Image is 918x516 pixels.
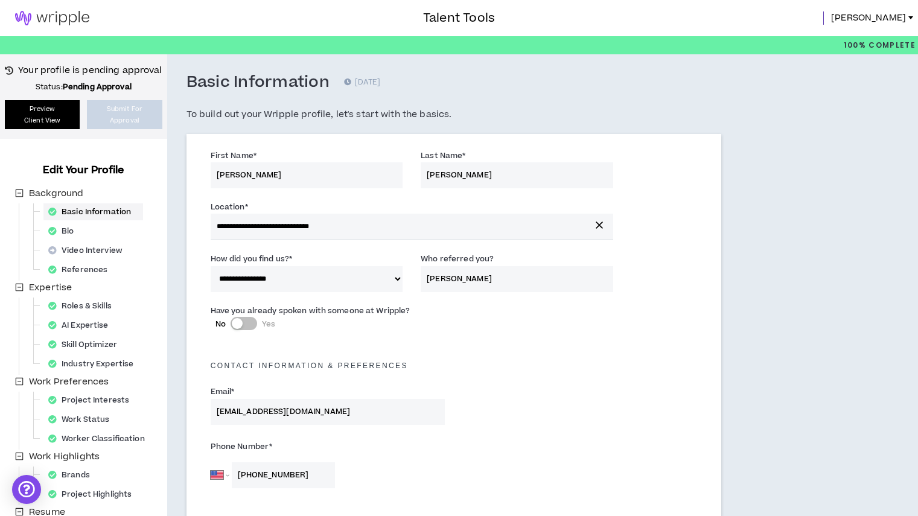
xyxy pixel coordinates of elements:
div: Project Interests [43,392,141,409]
strong: Pending Approval [63,81,132,92]
div: Bio [43,223,86,240]
span: Work Highlights [29,450,100,463]
p: Status: [5,82,162,92]
label: Location [211,197,248,217]
span: minus-square [15,452,24,460]
p: Your profile is pending approval [18,64,162,77]
h3: Basic Information [186,72,330,93]
span: Yes [262,319,275,330]
div: Project Highlights [43,486,144,503]
input: Last Name [421,162,613,188]
div: AI Expertise [43,317,121,334]
h3: Edit Your Profile [38,163,129,177]
span: minus-square [15,283,24,291]
span: minus-square [15,508,24,516]
label: How did you find us? [211,249,293,269]
a: PreviewClient View [5,100,80,129]
span: Background [29,187,83,200]
button: Submit ForApproval [87,100,162,129]
span: Work Preferences [29,375,109,388]
span: [PERSON_NAME] [831,11,906,25]
div: References [43,261,120,278]
span: Expertise [27,281,74,295]
label: First Name [211,146,257,165]
input: Enter Email [211,399,445,425]
div: Worker Classification [43,430,157,447]
span: Expertise [29,281,72,294]
span: minus-square [15,189,24,197]
label: Have you already spoken with someone at Wripple? [211,301,410,320]
p: [DATE] [344,77,380,89]
h3: Talent Tools [423,9,495,27]
div: Open Intercom Messenger [12,475,41,504]
div: Video Interview [43,242,135,259]
p: 100% [844,36,916,54]
span: Complete [866,40,916,51]
span: No [215,319,226,330]
input: Name [421,266,613,292]
label: Who referred you? [421,249,494,269]
button: NoYes [231,317,257,330]
div: Brands [43,467,102,483]
input: First Name [211,162,403,188]
div: Industry Expertise [43,355,145,372]
h5: To build out your Wripple profile, let's start with the basics. [186,107,722,122]
label: Email [211,382,235,401]
span: Work Highlights [27,450,102,464]
h5: Contact Information & preferences [202,362,707,370]
div: Skill Optimizer [43,336,129,353]
span: Background [27,186,86,201]
div: Basic Information [43,203,143,220]
div: Roles & Skills [43,298,124,314]
span: Work Preferences [27,375,111,389]
label: Last Name [421,146,465,165]
span: minus-square [15,377,24,386]
label: Phone Number [211,437,445,456]
div: Work Status [43,411,121,428]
